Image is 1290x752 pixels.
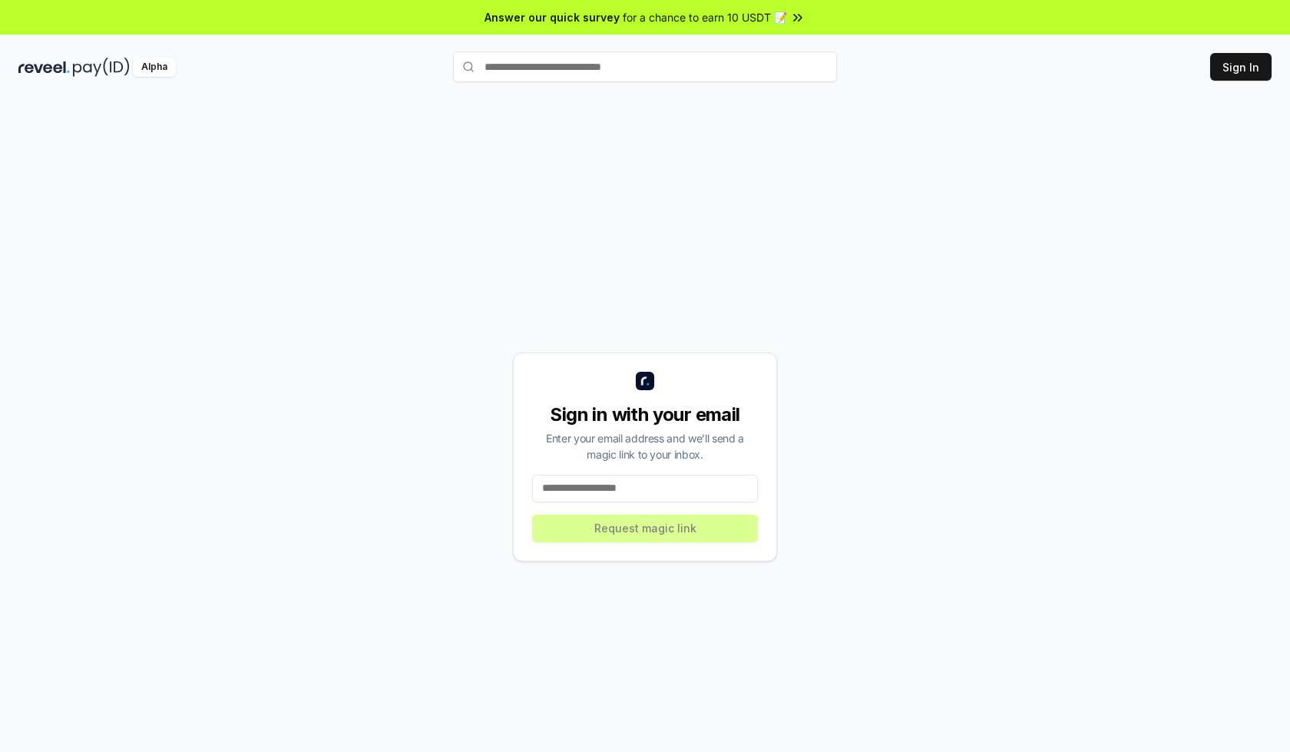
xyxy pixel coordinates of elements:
[133,58,176,77] div: Alpha
[623,9,787,25] span: for a chance to earn 10 USDT 📝
[532,430,758,462] div: Enter your email address and we’ll send a magic link to your inbox.
[18,58,70,77] img: reveel_dark
[636,372,654,390] img: logo_small
[1210,53,1272,81] button: Sign In
[485,9,620,25] span: Answer our quick survey
[73,58,130,77] img: pay_id
[532,403,758,427] div: Sign in with your email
